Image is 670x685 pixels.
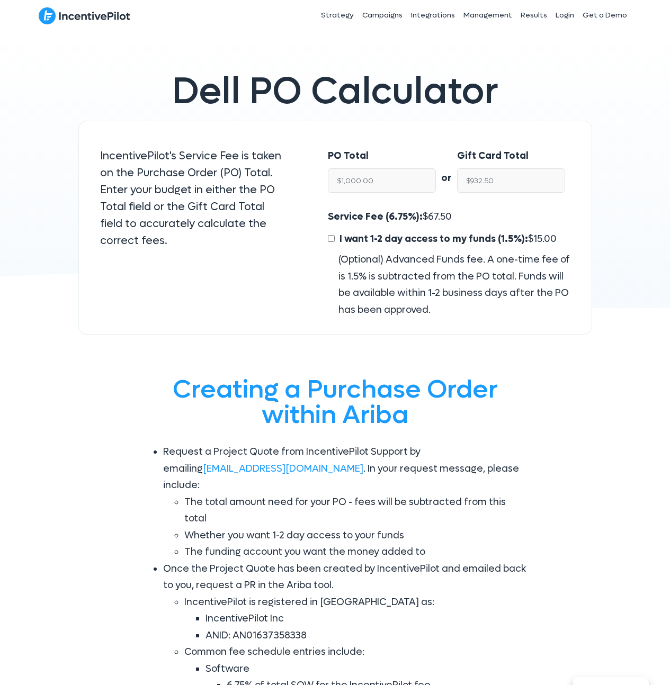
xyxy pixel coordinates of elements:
a: Campaigns [358,2,407,29]
li: ANID: AN01637358338 [206,627,529,644]
span: I want 1-2 day access to my funds (1.5%): [340,233,528,245]
a: Results [516,2,551,29]
div: (Optional) Advanced Funds fee. A one-time fee of is 1.5% is subtracted from the PO total. Funds w... [328,251,570,318]
a: Management [459,2,516,29]
span: $ [337,233,557,245]
a: Get a Demo [578,2,631,29]
a: [EMAIL_ADDRESS][DOMAIN_NAME] [203,463,363,475]
label: Gift Card Total [457,148,529,165]
span: Service Fee (6.75%): [328,211,423,223]
a: Integrations [407,2,459,29]
a: Strategy [317,2,358,29]
label: PO Total [328,148,369,165]
div: $ [328,209,570,318]
img: IncentivePilot [39,7,130,25]
input: I want 1-2 day access to my funds (1.5%):$15.00 [328,235,335,242]
li: Whether you want 1-2 day access to your funds [184,527,529,544]
span: Dell PO Calculator [172,67,498,115]
a: Login [551,2,578,29]
span: 15.00 [533,233,557,245]
nav: Header Menu [244,2,632,29]
div: or [436,148,457,187]
span: Creating a Purchase Order within Ariba [173,373,498,431]
li: The funding account you want the money added to [184,544,529,561]
li: IncentivePilot is registered in [GEOGRAPHIC_DATA] as: [184,594,529,644]
li: IncentivePilot Inc [206,610,529,627]
li: Request a Project Quote from IncentivePilot Support by emailing . In your request message, please... [163,444,529,561]
p: IncentivePilot's Service Fee is taken on the Purchase Order (PO) Total. Enter your budget in eith... [100,148,286,249]
span: 67.50 [428,211,452,223]
li: The total amount need for your PO - fees will be subtracted from this total [184,494,529,527]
